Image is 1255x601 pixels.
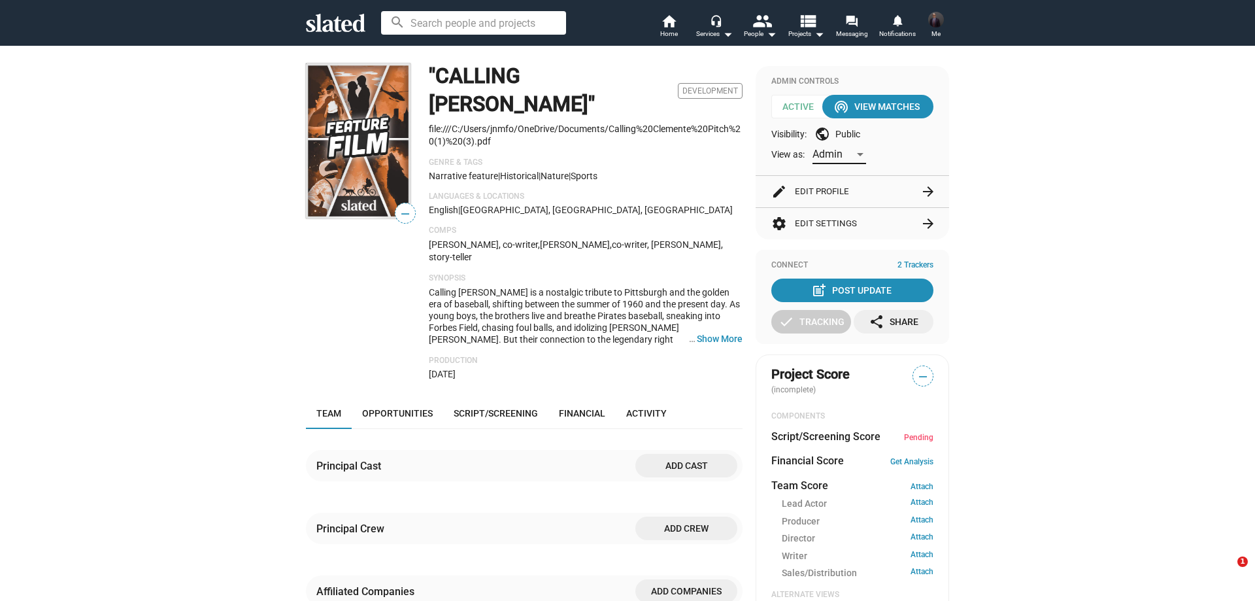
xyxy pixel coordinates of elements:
a: Opportunities [352,398,443,429]
img: James Marcus [928,12,944,27]
div: Admin Controls [771,77,933,87]
button: Services [692,13,737,42]
span: Me [931,26,941,42]
a: Team [306,398,352,429]
mat-icon: settings [771,216,787,232]
span: [DATE] [429,369,456,379]
dt: Team Score [771,479,828,492]
img: "CALLING CLEMENTE" [306,63,410,218]
mat-icon: arrow_forward [920,184,936,199]
span: Narrative feature [429,171,498,181]
button: …Show More [697,333,743,345]
span: | [498,171,500,181]
div: Tracking [778,310,845,334]
span: Home [660,26,678,42]
p: Production [429,356,743,366]
div: Principal Cast [316,459,386,473]
span: | [458,205,460,215]
a: Activity [616,398,677,429]
span: Opportunities [362,408,433,419]
span: Director [782,532,815,545]
div: Affiliated Companies [316,585,420,598]
a: Attach [911,498,933,510]
mat-icon: arrow_drop_down [720,26,735,42]
span: [GEOGRAPHIC_DATA], [GEOGRAPHIC_DATA], [GEOGRAPHIC_DATA] [460,205,733,215]
span: Nature [541,171,569,181]
div: COMPONENTS [771,411,933,422]
span: Add crew [646,517,727,540]
button: Tracking [771,310,851,334]
dt: Script/Screening Score [771,430,880,443]
span: Financial [559,408,605,419]
span: View as: [771,148,805,161]
button: Edit Settings [771,208,933,239]
mat-icon: headset_mic [710,14,722,26]
mat-icon: arrow_drop_down [811,26,827,42]
a: Attach [911,550,933,562]
button: Projects [783,13,829,42]
button: View Matches [822,95,933,118]
button: Edit Profile [771,176,933,207]
button: Add crew [635,517,737,540]
div: View Matches [836,95,920,118]
div: Principal Crew [316,522,390,536]
mat-icon: forum [845,14,858,27]
p: file:///C:/Users/jnmfo/OneDrive/Documents/Calling%20Clemente%20Pitch%20(1)%20(3).pdf [429,123,743,147]
mat-icon: check [778,314,794,330]
button: James MarcusMe [920,9,952,43]
span: Team [316,408,341,419]
div: People [744,26,777,42]
input: Search people and projects [381,11,566,35]
mat-icon: post_add [811,283,827,298]
span: Calling [PERSON_NAME] is a nostalgic tribute to Pittsburgh and the golden era of baseball, shifti... [429,287,740,451]
div: Share [869,310,918,334]
mat-icon: notifications [891,14,903,26]
p: Genre & Tags [429,158,743,168]
span: … [683,333,697,345]
span: Active [771,95,834,118]
a: Script/Screening [443,398,548,429]
mat-icon: home [661,13,677,29]
span: — [395,205,415,222]
div: Visibility: Public [771,126,933,142]
span: Add cast [646,454,727,477]
mat-icon: arrow_drop_down [763,26,779,42]
div: Connect [771,260,933,271]
a: Attach [911,515,933,528]
span: English [429,205,458,215]
span: Script/Screening [454,408,538,419]
mat-icon: share [869,314,884,330]
iframe: Intercom live chat [1211,557,1242,588]
mat-icon: wifi_tethering [833,99,849,114]
p: Languages & Locations [429,192,743,202]
span: Sports [571,171,597,181]
span: 2 Trackers [897,260,933,271]
span: Messaging [836,26,868,42]
span: 1 [1237,557,1248,567]
a: Attach [911,567,933,579]
p: [PERSON_NAME], co-writer,[PERSON_NAME],co-writer, [PERSON_NAME], story-teller [429,239,743,263]
button: People [737,13,783,42]
button: Post Update [771,279,933,302]
span: Activity [626,408,667,419]
span: Project Score [771,366,850,383]
p: Comps [429,226,743,236]
p: Synopsis [429,273,743,284]
div: Post Update [814,279,892,302]
span: Pending [904,433,933,442]
a: Notifications [875,13,920,42]
span: Historical [500,171,539,181]
a: Financial [548,398,616,429]
div: Services [696,26,733,42]
span: Lead Actor [782,498,827,510]
a: Attach [911,532,933,545]
span: Producer [782,515,820,528]
span: — [913,368,933,385]
dt: Financial Score [771,454,844,468]
a: Attach [911,482,933,491]
a: Home [646,13,692,42]
button: Share [854,310,933,334]
span: (incomplete) [771,385,818,394]
span: Projects [788,26,824,42]
span: Development [678,83,743,99]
